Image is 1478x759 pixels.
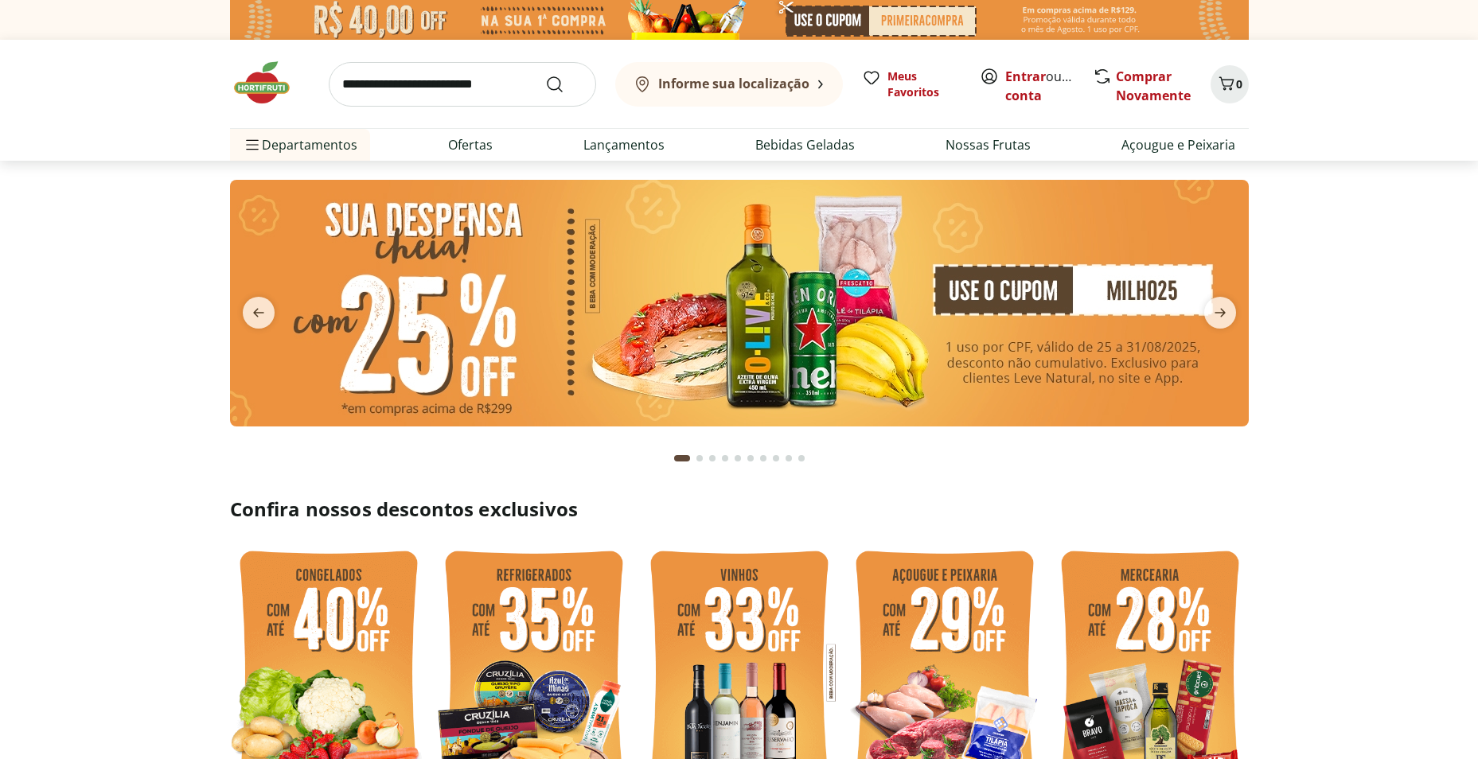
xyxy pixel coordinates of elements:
a: Lançamentos [583,135,665,154]
button: Go to page 6 from fs-carousel [744,439,757,477]
button: Carrinho [1211,65,1249,103]
a: Açougue e Peixaria [1121,135,1235,154]
a: Comprar Novamente [1116,68,1191,104]
button: Go to page 5 from fs-carousel [731,439,744,477]
b: Informe sua localização [658,75,809,92]
img: cupom [230,180,1249,426]
h2: Confira nossos descontos exclusivos [230,496,1249,522]
button: Go to page 3 from fs-carousel [706,439,719,477]
a: Criar conta [1005,68,1093,104]
input: search [329,62,596,107]
a: Entrar [1005,68,1046,85]
button: previous [230,297,287,329]
button: Submit Search [545,75,583,94]
button: Current page from fs-carousel [671,439,693,477]
button: Go to page 4 from fs-carousel [719,439,731,477]
span: ou [1005,67,1076,105]
button: Go to page 9 from fs-carousel [782,439,795,477]
a: Nossas Frutas [946,135,1031,154]
button: Go to page 8 from fs-carousel [770,439,782,477]
span: Meus Favoritos [887,68,961,100]
span: Departamentos [243,126,357,164]
a: Ofertas [448,135,493,154]
button: Go to page 7 from fs-carousel [757,439,770,477]
button: Go to page 2 from fs-carousel [693,439,706,477]
a: Meus Favoritos [862,68,961,100]
button: next [1191,297,1249,329]
span: 0 [1236,76,1242,91]
button: Menu [243,126,262,164]
a: Bebidas Geladas [755,135,855,154]
button: Go to page 10 from fs-carousel [795,439,808,477]
button: Informe sua localização [615,62,843,107]
img: Hortifruti [230,59,310,107]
